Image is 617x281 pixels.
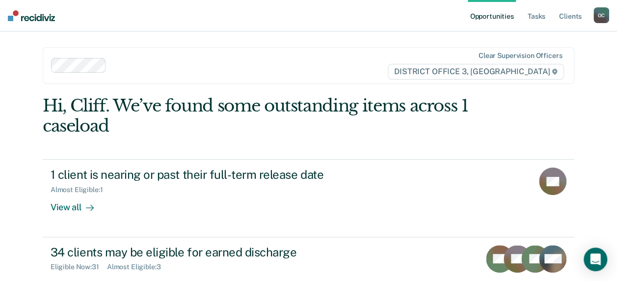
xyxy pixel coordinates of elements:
div: Eligible Now : 31 [51,263,107,271]
a: 1 client is nearing or past their full-term release dateAlmost Eligible:1View all [43,159,574,237]
div: Clear supervision officers [479,52,562,60]
div: Open Intercom Messenger [584,248,607,271]
div: Hi, Cliff. We’ve found some outstanding items across 1 caseload [43,96,468,136]
div: Almost Eligible : 3 [107,263,169,271]
div: View all [51,194,106,213]
div: 1 client is nearing or past their full-term release date [51,168,395,182]
img: Recidiviz [8,10,55,21]
div: O C [593,7,609,23]
div: 34 clients may be eligible for earned discharge [51,245,395,259]
button: OC [593,7,609,23]
span: DISTRICT OFFICE 3, [GEOGRAPHIC_DATA] [388,64,564,80]
div: Almost Eligible : 1 [51,186,111,194]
